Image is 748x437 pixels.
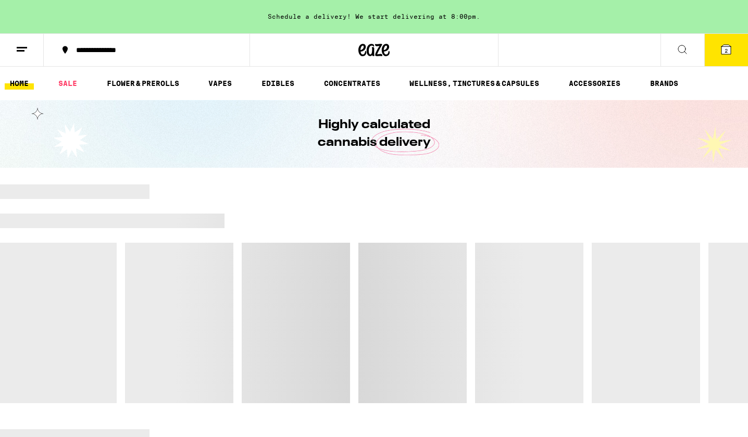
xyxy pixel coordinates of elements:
button: 2 [704,34,748,66]
a: HOME [5,77,34,90]
a: VAPES [203,77,237,90]
a: WELLNESS, TINCTURES & CAPSULES [404,77,544,90]
a: EDIBLES [256,77,300,90]
a: CONCENTRATES [319,77,385,90]
a: FLOWER & PREROLLS [102,77,184,90]
a: ACCESSORIES [564,77,626,90]
span: 2 [725,47,728,54]
a: BRANDS [645,77,683,90]
a: SALE [53,77,82,90]
h1: Highly calculated cannabis delivery [288,116,460,152]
